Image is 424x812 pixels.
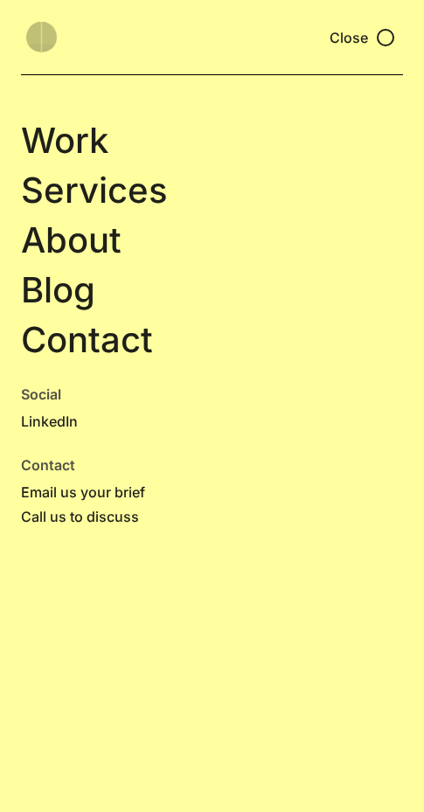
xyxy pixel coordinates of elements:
[21,117,403,165] a: Work
[21,167,403,215] a: Services
[21,456,403,474] div: Contact
[21,505,403,531] a: Call us to discuss
[330,29,398,46] div: menu
[21,385,403,403] div: Social
[21,217,403,265] a: About
[21,316,403,364] a: Contact
[21,410,403,435] a: LinkedIn
[21,267,403,315] a: Blog
[21,481,403,506] a: Email us your brief
[330,29,368,46] div: Close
